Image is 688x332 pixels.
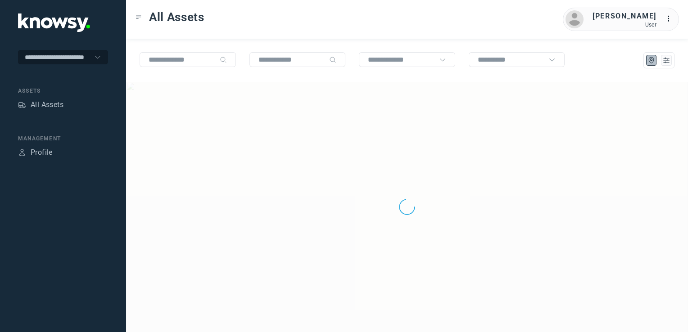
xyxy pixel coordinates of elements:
[18,99,63,110] a: AssetsAll Assets
[18,135,108,143] div: Management
[220,56,227,63] div: Search
[18,13,90,32] img: Application Logo
[18,87,108,95] div: Assets
[329,56,336,63] div: Search
[647,56,656,64] div: Map
[665,13,676,24] div: :
[18,148,26,157] div: Profile
[593,11,656,22] div: [PERSON_NAME]
[31,99,63,110] div: All Assets
[136,14,142,20] div: Toggle Menu
[18,147,53,158] a: ProfileProfile
[666,15,675,22] tspan: ...
[149,9,204,25] span: All Assets
[593,22,656,28] div: User
[662,56,670,64] div: List
[18,101,26,109] div: Assets
[665,13,676,26] div: :
[566,10,584,28] img: avatar.png
[31,147,53,158] div: Profile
